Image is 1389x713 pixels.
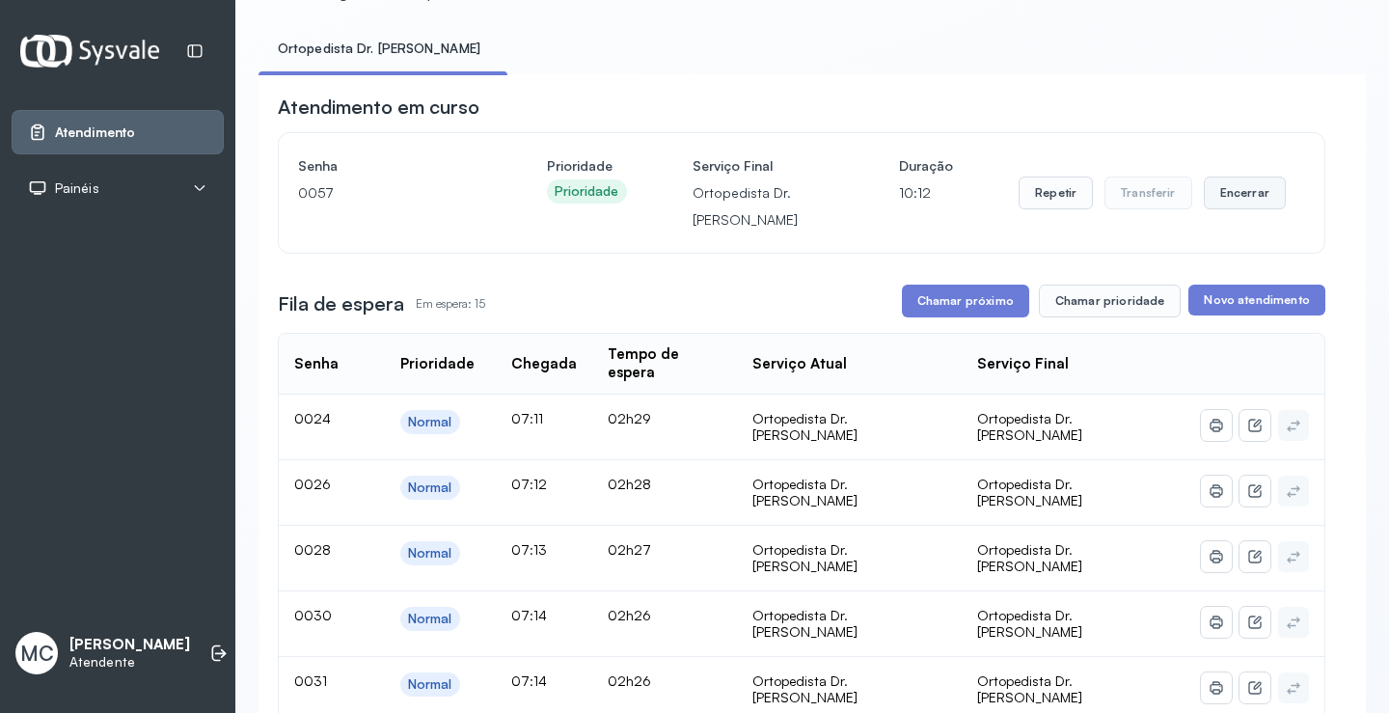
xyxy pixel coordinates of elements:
[400,355,475,373] div: Prioridade
[511,672,547,689] span: 07:14
[511,476,547,492] span: 07:12
[608,410,651,426] span: 02h29
[294,476,331,492] span: 0026
[752,410,945,444] div: Ortopedista Dr. [PERSON_NAME]
[294,672,327,689] span: 0031
[278,290,404,317] h3: Fila de espera
[408,414,452,430] div: Normal
[408,480,452,496] div: Normal
[408,676,452,693] div: Normal
[899,152,953,179] h4: Duração
[1019,177,1093,209] button: Repetir
[416,290,485,317] p: Em espera: 15
[555,183,619,200] div: Prioridade
[408,611,452,627] div: Normal
[511,607,547,623] span: 07:14
[408,545,452,562] div: Normal
[20,35,159,67] img: Logotipo do estabelecimento
[977,476,1082,509] span: Ortopedista Dr. [PERSON_NAME]
[294,355,339,373] div: Senha
[693,179,834,233] p: Ortopedista Dr. [PERSON_NAME]
[298,179,481,206] p: 0057
[294,541,331,558] span: 0028
[977,672,1082,706] span: Ortopedista Dr. [PERSON_NAME]
[608,345,722,382] div: Tempo de espera
[294,410,331,426] span: 0024
[511,541,547,558] span: 07:13
[1204,177,1286,209] button: Encerrar
[608,476,651,492] span: 02h28
[259,33,500,65] a: Ortopedista Dr. [PERSON_NAME]
[977,541,1082,575] span: Ortopedista Dr. [PERSON_NAME]
[69,636,190,654] p: [PERSON_NAME]
[547,152,627,179] h4: Prioridade
[977,355,1069,373] div: Serviço Final
[752,672,945,706] div: Ortopedista Dr. [PERSON_NAME]
[608,672,651,689] span: 02h26
[294,607,332,623] span: 0030
[511,355,577,373] div: Chegada
[69,654,190,671] p: Atendente
[752,607,945,641] div: Ortopedista Dr. [PERSON_NAME]
[752,476,945,509] div: Ortopedista Dr. [PERSON_NAME]
[608,541,651,558] span: 02h27
[1039,285,1182,317] button: Chamar prioridade
[902,285,1029,317] button: Chamar próximo
[1188,285,1324,315] button: Novo atendimento
[55,124,135,141] span: Atendimento
[977,410,1082,444] span: Ortopedista Dr. [PERSON_NAME]
[511,410,543,426] span: 07:11
[55,180,99,197] span: Painéis
[899,179,953,206] p: 10:12
[608,607,651,623] span: 02h26
[28,123,207,142] a: Atendimento
[298,152,481,179] h4: Senha
[752,541,945,575] div: Ortopedista Dr. [PERSON_NAME]
[1104,177,1192,209] button: Transferir
[693,152,834,179] h4: Serviço Final
[278,94,479,121] h3: Atendimento em curso
[752,355,847,373] div: Serviço Atual
[977,607,1082,641] span: Ortopedista Dr. [PERSON_NAME]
